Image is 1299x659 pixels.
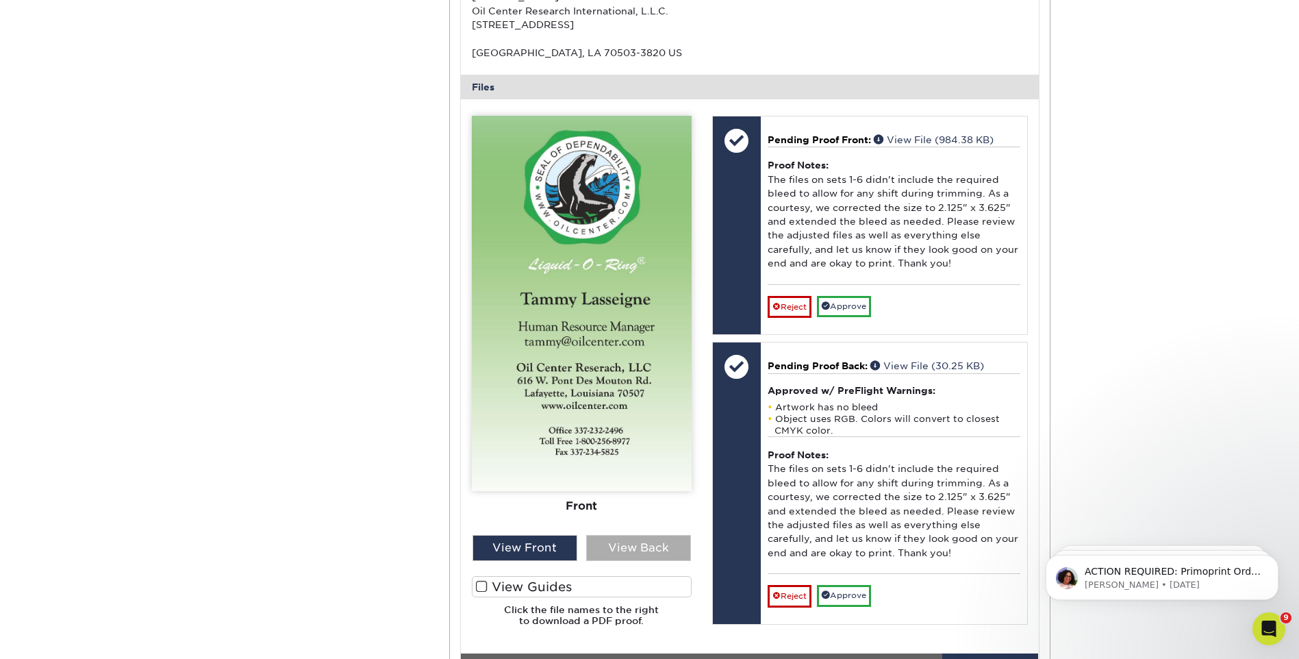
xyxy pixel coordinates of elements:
[768,413,1020,436] li: Object uses RGB. Colors will convert to closest CMYK color.
[1281,612,1291,623] span: 9
[768,134,871,145] span: Pending Proof Front:
[1252,612,1285,645] iframe: Intercom live chat
[768,449,829,460] strong: Proof Notes:
[472,576,692,597] label: View Guides
[768,585,811,607] a: Reject
[461,75,1039,99] div: Files
[817,585,871,606] a: Approve
[768,360,868,371] span: Pending Proof Back:
[3,617,116,654] iframe: Google Customer Reviews
[1025,526,1299,622] iframe: Intercom notifications message
[472,535,577,561] div: View Front
[817,296,871,317] a: Approve
[472,604,692,638] h6: Click the file names to the right to download a PDF proof.
[870,360,984,371] a: View File (30.25 KB)
[768,147,1020,284] div: The files on sets 1-6 didn't include the required bleed to allow for any shift during trimming. A...
[768,401,1020,413] li: Artwork has no bleed
[874,134,994,145] a: View File (984.38 KB)
[472,491,692,521] div: Front
[768,160,829,171] strong: Proof Notes:
[768,296,811,318] a: Reject
[768,385,1020,396] h4: Approved w/ PreFlight Warnings:
[586,535,691,561] div: View Back
[768,436,1020,574] div: The files on sets 1-6 didn't include the required bleed to allow for any shift during trimming. A...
